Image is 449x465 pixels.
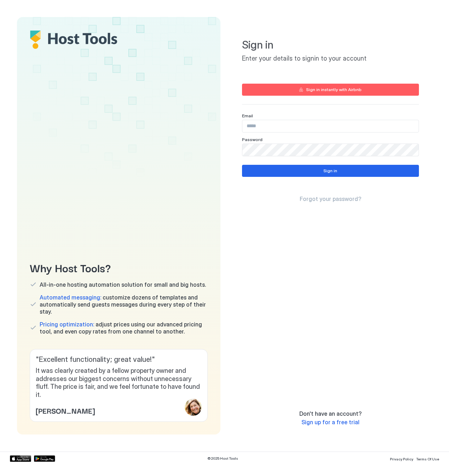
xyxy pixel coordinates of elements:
div: Sign in [323,168,337,174]
span: customize dozens of templates and automatically send guests messages during every step of their s... [40,294,208,315]
div: profile [185,399,202,416]
span: Why Host Tools? [30,259,208,275]
a: Google Play Store [34,455,55,462]
span: Privacy Policy [390,457,413,461]
span: Sign up for a free trial [301,419,359,426]
span: adjust prices using our advanced pricing tool, and even copy rates from one channel to another. [40,321,208,335]
a: Terms Of Use [416,455,439,462]
button: Sign in instantly with Airbnb [242,84,419,96]
input: Input Field [242,144,419,156]
span: Automated messaging: [40,294,101,301]
span: Password [242,137,263,142]
a: Sign up for a free trial [301,419,359,426]
input: Input Field [242,120,419,132]
a: Privacy Policy [390,455,413,462]
a: Forgot your password? [300,195,361,203]
button: Sign in [242,165,419,177]
span: Forgot your password? [300,195,361,202]
div: Sign in instantly with Airbnb [306,86,362,93]
span: Terms Of Use [416,457,439,461]
span: Pricing optimization: [40,321,94,328]
span: [PERSON_NAME] [36,405,95,416]
a: App Store [10,455,31,462]
span: Enter your details to signin to your account [242,55,419,63]
span: It was clearly created by a fellow property owner and addresses our biggest concerns without unne... [36,367,202,399]
span: All-in-one hosting automation solution for small and big hosts. [40,281,206,288]
span: Don't have an account? [299,410,362,417]
span: © 2025 Host Tools [207,456,238,461]
span: Email [242,113,253,118]
span: " Excellent functionality; great value! " [36,355,202,364]
span: Sign in [242,38,419,52]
